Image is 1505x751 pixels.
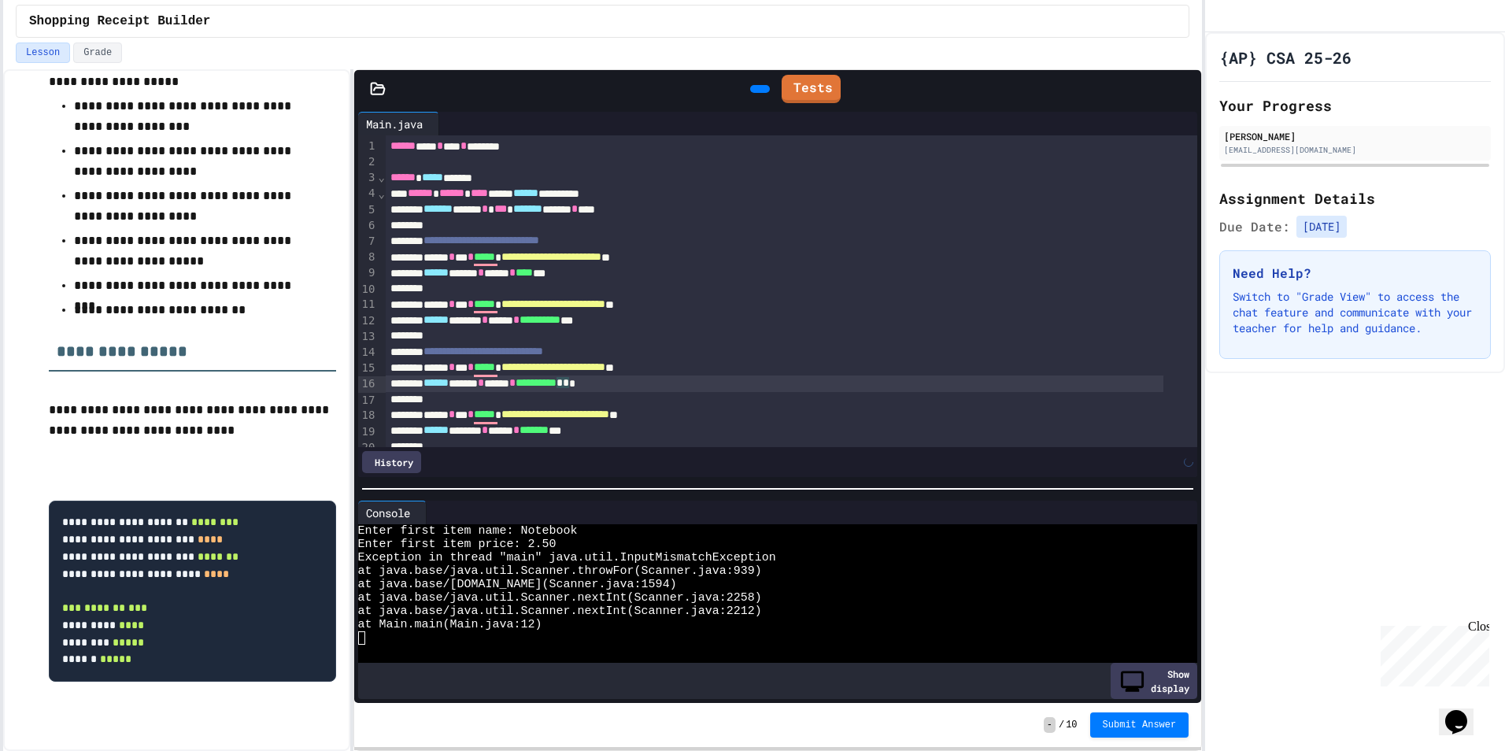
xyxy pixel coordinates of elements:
[1233,264,1477,283] h3: Need Help?
[358,265,378,281] div: 9
[1224,129,1486,143] div: [PERSON_NAME]
[1066,719,1077,731] span: 10
[1219,94,1491,117] h2: Your Progress
[16,43,70,63] button: Lesson
[6,6,109,100] div: Chat with us now!Close
[358,218,378,234] div: 6
[377,187,385,200] span: Fold line
[1111,663,1197,699] div: Show display
[358,186,378,202] div: 4
[1059,719,1064,731] span: /
[358,505,418,521] div: Console
[1219,46,1352,68] h1: {AP} CSA 25-26
[1224,144,1486,156] div: [EMAIL_ADDRESS][DOMAIN_NAME]
[358,116,431,132] div: Main.java
[358,202,378,218] div: 5
[358,313,378,329] div: 12
[358,501,427,524] div: Console
[358,605,762,618] span: at java.base/java.util.Scanner.nextInt(Scanner.java:2212)
[358,538,557,551] span: Enter first item price: 2.50
[358,440,378,456] div: 20
[358,250,378,265] div: 8
[377,171,385,183] span: Fold line
[358,170,378,186] div: 3
[1296,216,1347,238] span: [DATE]
[358,154,378,170] div: 2
[358,297,378,313] div: 11
[358,139,378,154] div: 1
[1219,187,1491,209] h2: Assignment Details
[358,578,677,591] span: at java.base/[DOMAIN_NAME](Scanner.java:1594)
[358,524,578,538] span: Enter first item name: Notebook
[782,75,841,103] a: Tests
[358,345,378,361] div: 14
[358,234,378,250] div: 7
[358,376,378,392] div: 16
[29,12,210,31] span: Shopping Receipt Builder
[358,564,762,578] span: at java.base/java.util.Scanner.throwFor(Scanner.java:939)
[358,393,378,409] div: 17
[358,112,439,135] div: Main.java
[358,618,542,631] span: at Main.main(Main.java:12)
[1090,712,1189,738] button: Submit Answer
[1233,289,1477,336] p: Switch to "Grade View" to access the chat feature and communicate with your teacher for help and ...
[358,408,378,424] div: 18
[358,282,378,298] div: 10
[1439,688,1489,735] iframe: chat widget
[1219,217,1290,236] span: Due Date:
[1374,620,1489,686] iframe: chat widget
[1103,719,1177,731] span: Submit Answer
[358,361,378,376] div: 15
[358,591,762,605] span: at java.base/java.util.Scanner.nextInt(Scanner.java:2258)
[358,329,378,345] div: 13
[73,43,122,63] button: Grade
[386,135,1197,631] div: To enrich screen reader interactions, please activate Accessibility in Grammarly extension settings
[358,424,378,440] div: 19
[358,551,776,564] span: Exception in thread "main" java.util.InputMismatchException
[362,451,421,473] div: History
[1044,717,1056,733] span: -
